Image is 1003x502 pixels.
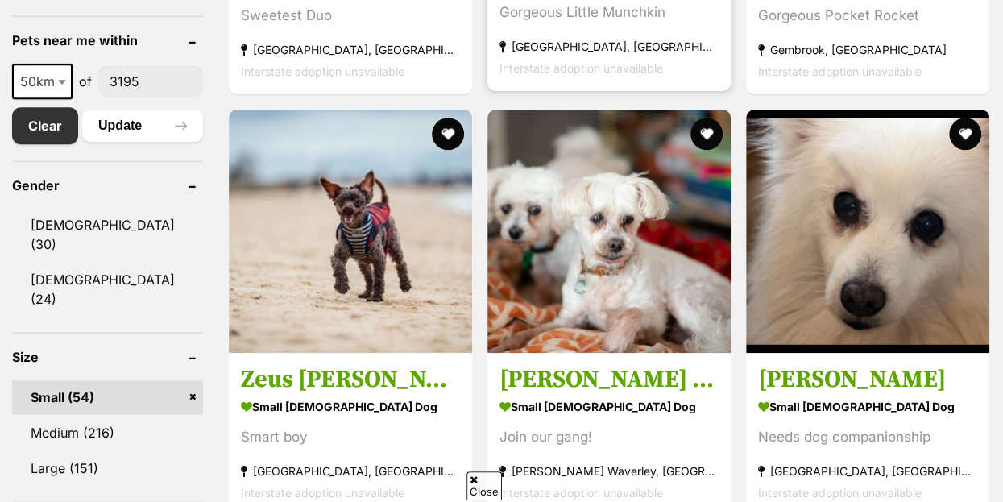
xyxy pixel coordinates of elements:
[758,5,977,27] div: Gorgeous Pocket Rocket
[12,208,203,261] a: [DEMOGRAPHIC_DATA] (30)
[499,461,719,483] strong: [PERSON_NAME] Waverley, [GEOGRAPHIC_DATA]
[82,110,203,142] button: Update
[229,110,472,353] img: Zeus Rivero - Poodle Dog
[12,178,203,193] header: Gender
[758,39,977,60] strong: Gembrook, [GEOGRAPHIC_DATA]
[241,5,460,27] div: Sweetest Duo
[241,64,404,78] span: Interstate adoption unavailable
[758,365,977,396] h3: [PERSON_NAME]
[432,118,464,150] button: favourite
[14,70,71,93] span: 50km
[12,416,203,450] a: Medium (216)
[499,35,719,57] strong: [GEOGRAPHIC_DATA], [GEOGRAPHIC_DATA]
[241,427,460,449] div: Smart boy
[466,471,502,500] span: Close
[758,396,977,419] strong: small [DEMOGRAPHIC_DATA] Dog
[499,427,719,449] div: Join our gang!
[241,396,460,419] strong: small [DEMOGRAPHIC_DATA] Dog
[79,72,92,91] span: of
[499,365,719,396] h3: [PERSON_NAME] and [PERSON_NAME]
[241,461,460,483] strong: [GEOGRAPHIC_DATA], [GEOGRAPHIC_DATA]
[98,66,203,97] input: postcode
[690,118,723,150] button: favourite
[487,110,731,353] img: Wally and Ollie Peggotty - Maltese Dog
[758,64,922,78] span: Interstate adoption unavailable
[12,263,203,316] a: [DEMOGRAPHIC_DATA] (24)
[12,64,73,99] span: 50km
[12,350,203,364] header: Size
[499,2,719,23] div: Gorgeous Little Munchkin
[12,33,203,48] header: Pets near me within
[499,61,663,75] span: Interstate adoption unavailable
[758,427,977,449] div: Needs dog companionship
[241,39,460,60] strong: [GEOGRAPHIC_DATA], [GEOGRAPHIC_DATA]
[499,487,663,500] span: Interstate adoption unavailable
[499,396,719,419] strong: small [DEMOGRAPHIC_DATA] Dog
[949,118,981,150] button: favourite
[758,487,922,500] span: Interstate adoption unavailable
[758,461,977,483] strong: [GEOGRAPHIC_DATA], [GEOGRAPHIC_DATA]
[12,451,203,485] a: Large (151)
[12,107,78,144] a: Clear
[12,380,203,414] a: Small (54)
[746,110,989,353] img: Tara - Japanese Spitz Dog
[241,365,460,396] h3: Zeus [PERSON_NAME]
[241,487,404,500] span: Interstate adoption unavailable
